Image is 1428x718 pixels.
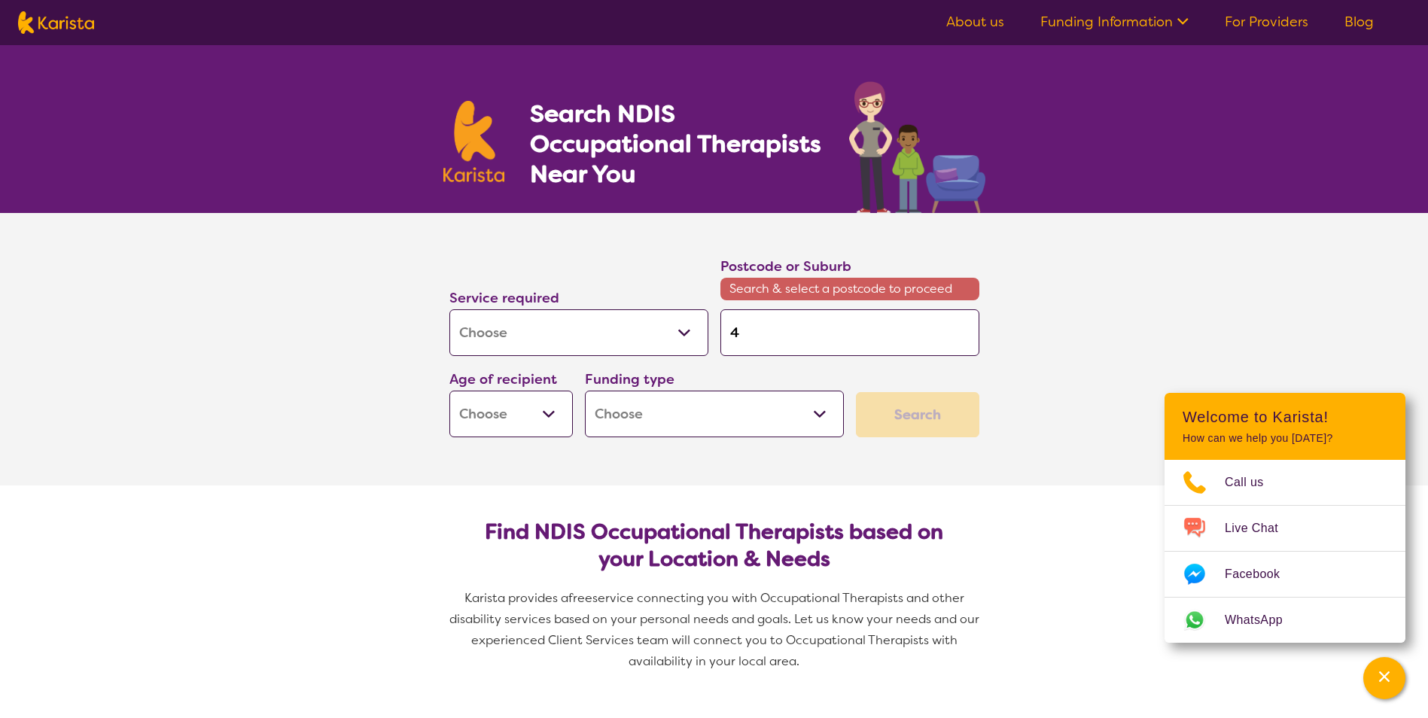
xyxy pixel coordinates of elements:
[1225,517,1296,540] span: Live Chat
[461,519,967,573] h2: Find NDIS Occupational Therapists based on your Location & Needs
[720,309,979,356] input: Type
[449,370,557,388] label: Age of recipient
[1225,13,1308,31] a: For Providers
[1183,408,1387,426] h2: Welcome to Karista!
[849,81,985,213] img: occupational-therapy
[530,99,823,189] h1: Search NDIS Occupational Therapists Near You
[585,370,674,388] label: Funding type
[443,101,505,182] img: Karista logo
[568,590,592,606] span: free
[1165,460,1405,643] ul: Choose channel
[1344,13,1374,31] a: Blog
[946,13,1004,31] a: About us
[449,289,559,307] label: Service required
[449,590,982,669] span: service connecting you with Occupational Therapists and other disability services based on your p...
[18,11,94,34] img: Karista logo
[1165,393,1405,643] div: Channel Menu
[1040,13,1189,31] a: Funding Information
[720,278,979,300] span: Search & select a postcode to proceed
[464,590,568,606] span: Karista provides a
[1225,609,1301,631] span: WhatsApp
[1165,598,1405,643] a: Web link opens in a new tab.
[1183,432,1387,445] p: How can we help you [DATE]?
[1363,657,1405,699] button: Channel Menu
[1225,563,1298,586] span: Facebook
[720,257,851,275] label: Postcode or Suburb
[1225,471,1282,494] span: Call us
